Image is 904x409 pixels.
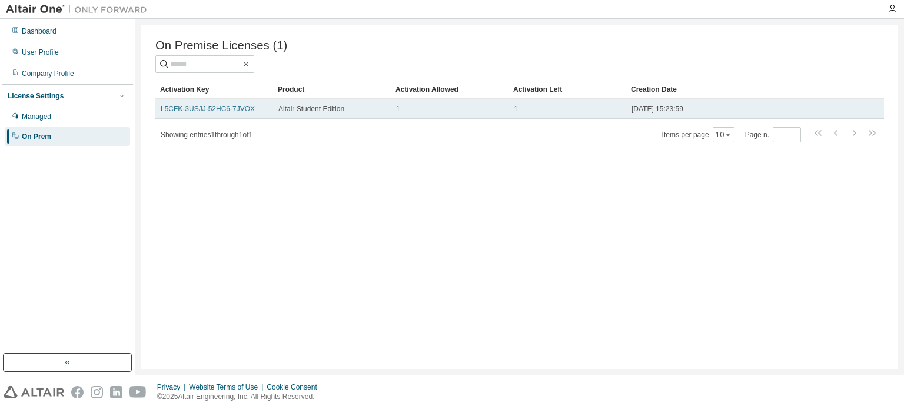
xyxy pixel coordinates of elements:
[22,26,56,36] div: Dashboard
[662,127,734,142] span: Items per page
[514,104,518,114] span: 1
[278,80,386,99] div: Product
[8,91,64,101] div: License Settings
[110,386,122,398] img: linkedin.svg
[631,80,832,99] div: Creation Date
[189,383,267,392] div: Website Terms of Use
[395,80,504,99] div: Activation Allowed
[22,69,74,78] div: Company Profile
[6,4,153,15] img: Altair One
[161,105,255,113] a: L5CFK-3USJJ-52HC6-7JVOX
[157,383,189,392] div: Privacy
[22,132,51,141] div: On Prem
[91,386,103,398] img: instagram.svg
[745,127,801,142] span: Page n.
[129,386,147,398] img: youtube.svg
[632,104,683,114] span: [DATE] 15:23:59
[278,104,344,114] span: Altair Student Edition
[161,131,252,139] span: Showing entries 1 through 1 of 1
[155,39,287,52] span: On Premise Licenses (1)
[267,383,324,392] div: Cookie Consent
[22,48,59,57] div: User Profile
[22,112,51,121] div: Managed
[157,392,324,402] p: © 2025 Altair Engineering, Inc. All Rights Reserved.
[4,386,64,398] img: altair_logo.svg
[513,80,621,99] div: Activation Left
[396,104,400,114] span: 1
[716,130,732,139] button: 10
[160,80,268,99] div: Activation Key
[71,386,84,398] img: facebook.svg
